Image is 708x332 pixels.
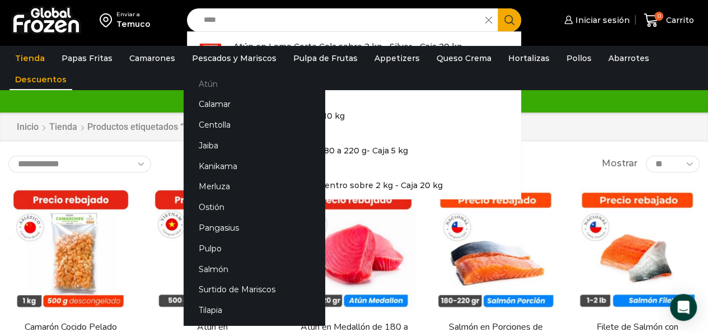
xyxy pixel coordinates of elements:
[187,142,521,176] a: Atún en Medallón de 180 a 220 g- Caja 5 kg $8.090
[186,48,282,69] a: Pescados y Mariscos
[663,15,694,26] span: Carrito
[49,121,78,134] a: Tienda
[184,115,325,135] a: Centolla
[116,18,151,30] div: Temuco
[602,157,637,170] span: Mostrar
[670,294,697,321] div: Open Intercom Messenger
[184,238,325,259] a: Pulpo
[233,179,443,191] p: Atún en Lomo Corte Centro sobre 2 kg - Caja 20 kg
[187,176,521,211] a: Atún en Lomo Corte Centro sobre 2 kg - Caja 20 kg $7.790
[184,156,325,176] a: Kanikama
[561,9,630,31] a: Iniciar sesión
[184,300,325,321] a: Tilapia
[124,48,181,69] a: Camarones
[16,121,234,134] nav: Breadcrumb
[184,279,325,300] a: Surtido de Mariscos
[431,48,497,69] a: Queso Crema
[369,48,425,69] a: Appetizers
[503,48,555,69] a: Hortalizas
[288,48,363,69] a: Pulpa de Frutas
[184,218,325,239] a: Pangasius
[184,135,325,156] a: Jaiba
[187,107,521,142] a: Atún en Trozos - Caja 10 kg $5.690
[8,156,151,172] select: Pedido de la tienda
[573,15,630,26] span: Iniciar sesión
[116,11,151,18] div: Enviar a
[100,11,116,30] img: address-field-icon.svg
[233,40,462,53] p: Atún en Lomo Corte Cola sobre 2 kg - Silver - Caja 20 kg
[184,176,325,197] a: Merluza
[184,259,325,279] a: Salmón
[187,38,521,72] a: Atún en Lomo Corte Cola sobre 2 kg - Silver - Caja 20 kg $6.860
[56,48,118,69] a: Papas Fritas
[184,197,325,218] a: Ostión
[561,48,597,69] a: Pollos
[87,121,234,132] h1: Productos etiquetados “Descuentos”
[603,48,655,69] a: Abarrotes
[184,73,325,94] a: Atún
[498,8,521,32] button: Search button
[641,7,697,34] a: 0 Carrito
[10,69,72,90] a: Descuentos
[16,121,39,134] a: Inicio
[654,12,663,21] span: 0
[10,48,50,69] a: Tienda
[184,94,325,115] a: Calamar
